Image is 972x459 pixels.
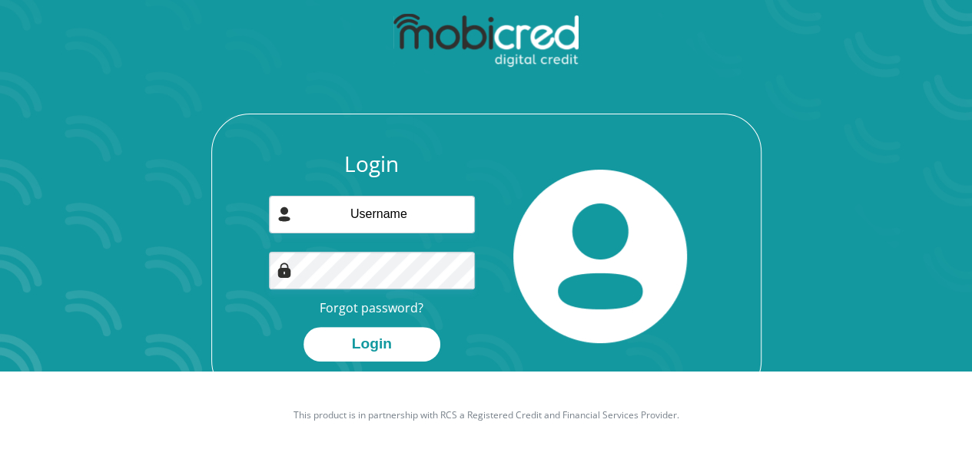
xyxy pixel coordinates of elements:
[393,14,579,68] img: mobicred logo
[269,196,475,233] input: Username
[304,327,440,362] button: Login
[60,408,913,422] p: This product is in partnership with RCS a Registered Credit and Financial Services Provider.
[269,151,475,177] h3: Login
[320,299,423,316] a: Forgot password?
[277,263,292,278] img: Image
[277,206,292,222] img: user-icon image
